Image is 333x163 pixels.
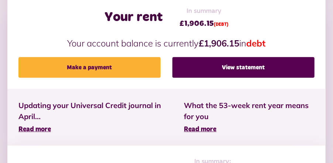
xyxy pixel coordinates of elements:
span: Read more [18,126,51,133]
a: Updating your Universal Credit journal in April... Read more [18,100,162,135]
span: (DEBT) [214,22,229,27]
span: What the 53-week rent year means for you [184,100,315,122]
a: Make a payment [18,57,161,78]
span: In summary [179,6,229,16]
span: Updating your Universal Credit journal in April... [18,100,162,122]
a: What the 53-week rent year means for you Read more [184,100,315,135]
strong: £1,906.15 [199,38,240,49]
p: Your account balance is currently in [18,37,315,50]
span: £1,906.15 [179,18,229,29]
a: View statement [172,57,315,78]
h2: Your rent [104,10,163,25]
span: Read more [184,126,217,133]
span: debt [247,38,266,49]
